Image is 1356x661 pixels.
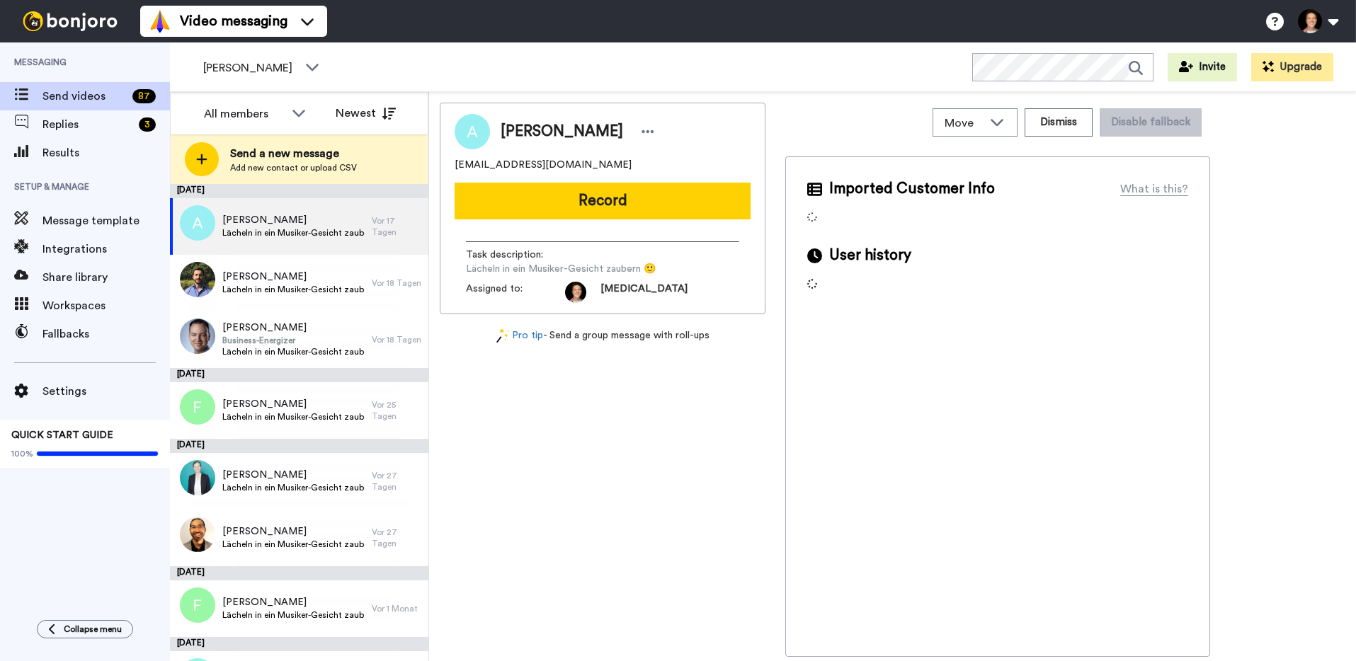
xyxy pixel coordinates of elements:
span: Fallbacks [42,326,170,343]
span: Message template [42,212,170,229]
span: [PERSON_NAME] [222,524,365,539]
span: Settings [42,383,170,400]
div: Vor 17 Tagen [372,215,421,238]
span: [PERSON_NAME] [222,397,365,411]
span: Lächeln in ein Musiker-Gesicht zaubern 🙂 [222,284,365,295]
img: f.png [180,587,215,623]
span: Lächeln in ein Musiker-Gesicht zaubern 🙂 [222,346,365,357]
span: Lächeln in ein Musiker-Gesicht zaubern 🙂 [222,411,365,423]
span: Video messaging [180,11,287,31]
img: a9182c4c-b47c-4bd5-b42e-cc224856d65a.jpg [180,318,215,354]
span: [PERSON_NAME] [222,321,365,335]
span: Collapse menu [64,623,122,635]
img: 7bf3660e-e2a4-404e-9483-641d692cc143.jpg [180,262,215,297]
button: Disable fallback [1100,108,1202,137]
span: Lächeln in ein Musiker-Gesicht zaubern 🙂 [222,539,365,550]
span: Imported Customer Info [829,178,995,200]
div: Vor 18 Tagen [372,334,421,345]
span: Send a new message [230,145,357,162]
div: [DATE] [170,368,428,382]
img: vm-color.svg [149,10,171,33]
div: What is this? [1120,180,1188,197]
span: Lächeln in ein Musiker-Gesicht zaubern 🙂 [222,227,365,238]
span: 100% [11,448,33,459]
div: - Send a group message with roll-ups [440,328,765,343]
span: Lächeln in ein Musiker-Gesicht zaubern 🙂 [222,609,365,621]
img: 8d926560-350b-4e13-8c1c-3301746e73e1.jpg [180,517,215,552]
span: [PERSON_NAME] [222,213,365,227]
button: Upgrade [1251,53,1333,81]
img: a7837ecd-37cd-444e-bcd9-b66edeb7d240.jpg [180,460,215,495]
div: Vor 18 Tagen [372,277,421,289]
div: [DATE] [170,184,428,198]
img: f.png [180,389,215,425]
div: 87 [132,89,156,103]
span: Business-Energizer [222,335,365,346]
button: Newest [325,99,406,127]
span: [PERSON_NAME] [501,121,623,142]
span: User history [829,245,911,266]
img: a.png [180,205,215,241]
span: Integrations [42,241,170,258]
span: QUICK START GUIDE [11,430,113,440]
span: Workspaces [42,297,170,314]
span: [PERSON_NAME] [222,270,365,284]
span: [EMAIL_ADDRESS][DOMAIN_NAME] [455,158,632,172]
img: a1c0cf06-ee0a-48b1-9bd3-01fd8db3c4f2-1670452541.jpg [565,282,586,303]
div: Vor 1 Monat [372,603,421,614]
div: [DATE] [170,637,428,651]
div: All members [204,105,285,122]
div: [DATE] [170,439,428,453]
span: [PERSON_NAME] [222,595,365,609]
span: [PERSON_NAME] [222,468,365,482]
span: [PERSON_NAME] [203,59,298,76]
button: Dismiss [1025,108,1093,137]
img: magic-wand.svg [496,328,509,343]
span: Lächeln in ein Musiker-Gesicht zaubern 🙂 [466,262,656,276]
span: Send videos [42,88,127,105]
button: Record [455,183,751,219]
img: Image of Amelia Allenspach [455,114,490,149]
div: Vor 25 Tagen [372,399,421,422]
span: Results [42,144,170,161]
a: Pro tip [496,328,543,343]
img: bj-logo-header-white.svg [17,11,123,31]
div: [DATE] [170,566,428,580]
span: [MEDICAL_DATA] [600,282,688,303]
div: Vor 27 Tagen [372,527,421,549]
span: Replies [42,116,133,133]
span: Task description : [466,248,565,262]
button: Invite [1168,53,1237,81]
span: Lächeln in ein Musiker-Gesicht zaubern 🙂 [222,482,365,493]
span: Move [945,115,983,132]
div: Vor 27 Tagen [372,470,421,493]
div: 3 [139,117,156,132]
button: Collapse menu [37,620,133,638]
span: Assigned to: [466,282,565,303]
span: Share library [42,269,170,286]
span: Add new contact or upload CSV [230,162,357,173]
